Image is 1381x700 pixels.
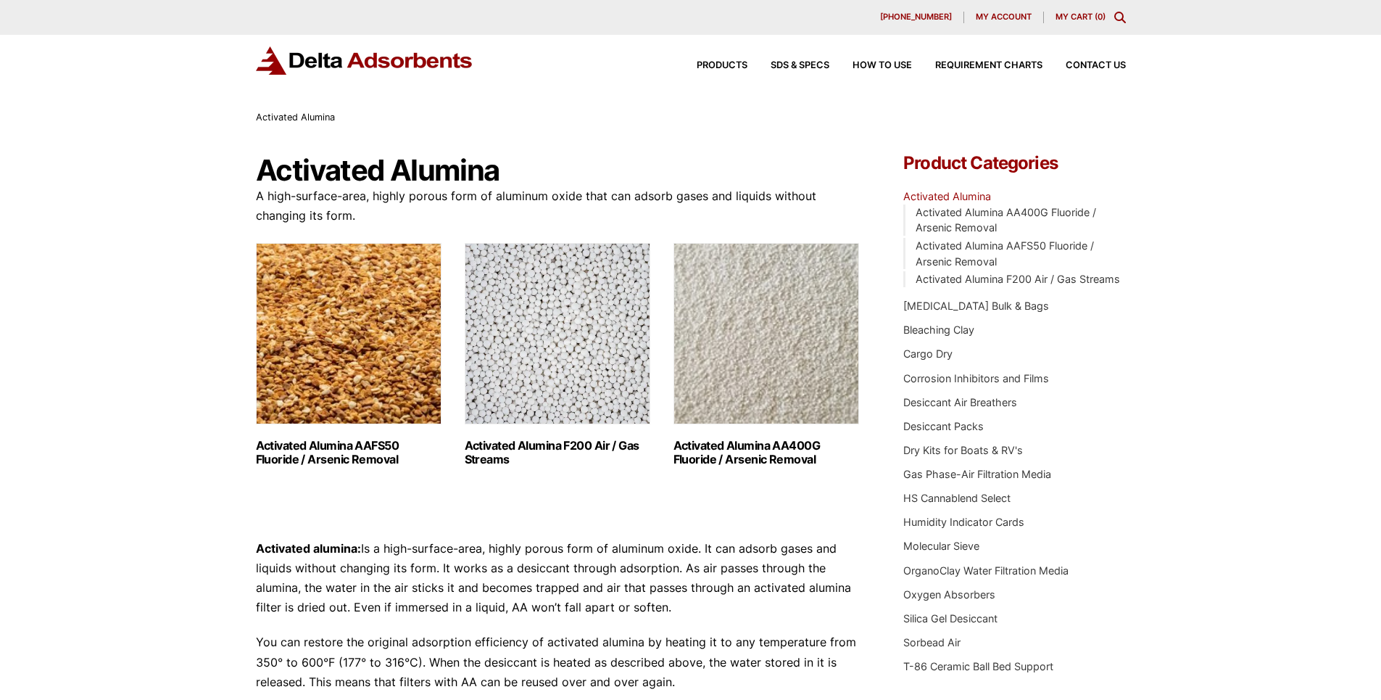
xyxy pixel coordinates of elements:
[903,420,984,432] a: Desiccant Packs
[903,636,961,648] a: Sorbead Air
[256,541,361,556] strong: Activated alumina:
[903,190,991,202] a: Activated Alumina
[916,273,1120,285] a: Activated Alumina F200 Air / Gas Streams
[256,539,860,618] p: Is a high-surface-area, highly porous form of aluminum oxide. It can adsorb gases and liquids wit...
[903,155,1125,172] h4: Product Categories
[903,540,979,552] a: Molecular Sieve
[256,186,860,226] p: A high-surface-area, highly porous form of aluminum oxide that can adsorb gases and liquids witho...
[853,61,912,70] span: How to Use
[912,61,1042,70] a: Requirement Charts
[829,61,912,70] a: How to Use
[673,243,859,466] a: Visit product category Activated Alumina AA400G Fluoride / Arsenic Removal
[903,300,1049,312] a: [MEDICAL_DATA] Bulk & Bags
[880,13,952,21] span: [PHONE_NUMBER]
[256,633,860,692] p: You can restore the original adsorption efficiency of activated alumina by heating it to any temp...
[465,243,650,424] img: Activated Alumina F200 Air / Gas Streams
[465,243,650,466] a: Visit product category Activated Alumina F200 Air / Gas Streams
[697,61,747,70] span: Products
[903,588,995,601] a: Oxygen Absorbers
[1114,12,1126,23] div: Toggle Modal Content
[868,12,964,23] a: [PHONE_NUMBER]
[256,439,441,466] h2: Activated Alumina AAFS50 Fluoride / Arsenic Removal
[903,372,1049,384] a: Corrosion Inhibitors and Films
[1056,12,1106,22] a: My Cart (0)
[771,61,829,70] span: SDS & SPECS
[903,612,998,625] a: Silica Gel Desiccant
[903,396,1017,408] a: Desiccant Air Breathers
[673,61,747,70] a: Products
[673,439,859,466] h2: Activated Alumina AA400G Fluoride / Arsenic Removal
[903,444,1023,456] a: Dry Kits for Boats & RV's
[903,468,1051,480] a: Gas Phase-Air Filtration Media
[903,347,953,360] a: Cargo Dry
[964,12,1044,23] a: My account
[916,239,1094,268] a: Activated Alumina AAFS50 Fluoride / Arsenic Removal
[1066,61,1126,70] span: Contact Us
[256,46,473,75] img: Delta Adsorbents
[256,243,441,466] a: Visit product category Activated Alumina AAFS50 Fluoride / Arsenic Removal
[903,492,1011,504] a: HS Cannablend Select
[747,61,829,70] a: SDS & SPECS
[916,206,1096,234] a: Activated Alumina AA400G Fluoride / Arsenic Removal
[903,564,1069,577] a: OrganoClay Water Filtration Media
[256,155,860,186] h1: Activated Alumina
[903,324,974,336] a: Bleaching Clay
[256,112,335,123] span: Activated Alumina
[1098,12,1103,22] span: 0
[903,516,1024,528] a: Humidity Indicator Cards
[465,439,650,466] h2: Activated Alumina F200 Air / Gas Streams
[673,243,859,424] img: Activated Alumina AA400G Fluoride / Arsenic Removal
[1042,61,1126,70] a: Contact Us
[976,13,1032,21] span: My account
[903,660,1053,672] a: T-86 Ceramic Ball Bed Support
[256,243,441,424] img: Activated Alumina AAFS50 Fluoride / Arsenic Removal
[935,61,1042,70] span: Requirement Charts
